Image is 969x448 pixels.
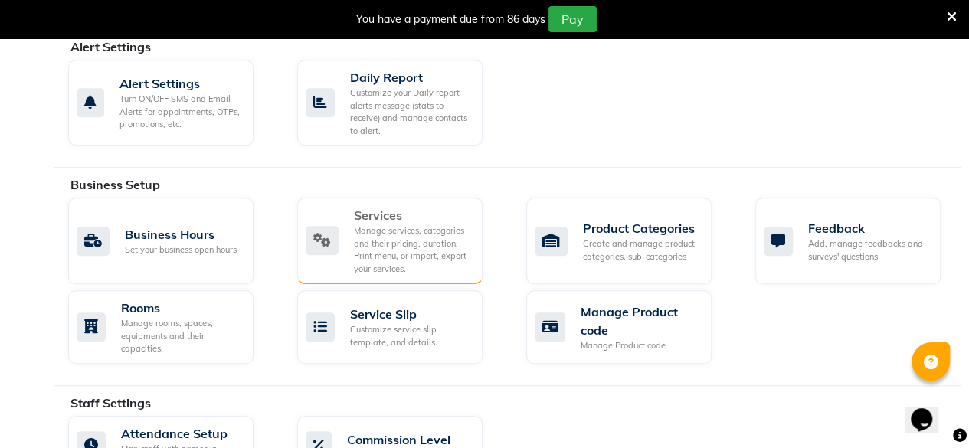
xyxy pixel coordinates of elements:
[119,93,241,131] div: Turn ON/OFF SMS and Email Alerts for appointments, OTPs, promotions, etc.
[905,387,954,433] iframe: chat widget
[808,237,928,263] div: Add, manage feedbacks and surveys' questions
[121,299,241,317] div: Rooms
[583,237,699,263] div: Create and manage product categories, sub-categories
[581,302,699,339] div: Manage Product code
[119,74,241,93] div: Alert Settings
[581,339,699,352] div: Manage Product code
[121,317,241,355] div: Manage rooms, spaces, equipments and their capacities.
[297,60,503,146] a: Daily ReportCustomize your Daily report alerts message (stats to receive) and manage contacts to ...
[121,424,241,443] div: Attendance Setup
[297,290,503,364] a: Service SlipCustomize service slip template, and details.
[548,6,597,32] button: Pay
[526,290,732,364] a: Manage Product codeManage Product code
[68,290,274,364] a: RoomsManage rooms, spaces, equipments and their capacities.
[808,219,928,237] div: Feedback
[350,87,470,137] div: Customize your Daily report alerts message (stats to receive) and manage contacts to alert.
[354,206,470,224] div: Services
[350,68,470,87] div: Daily Report
[350,305,470,323] div: Service Slip
[583,219,699,237] div: Product Categories
[125,244,237,257] div: Set your business open hours
[68,60,274,146] a: Alert SettingsTurn ON/OFF SMS and Email Alerts for appointments, OTPs, promotions, etc.
[354,224,470,275] div: Manage services, categories and their pricing, duration. Print menu, or import, export your servi...
[125,225,237,244] div: Business Hours
[350,323,470,348] div: Customize service slip template, and details.
[356,11,545,28] div: You have a payment due from 86 days
[755,198,961,284] a: FeedbackAdd, manage feedbacks and surveys' questions
[297,198,503,284] a: ServicesManage services, categories and their pricing, duration. Print menu, or import, export yo...
[68,198,274,284] a: Business HoursSet your business open hours
[526,198,732,284] a: Product CategoriesCreate and manage product categories, sub-categories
